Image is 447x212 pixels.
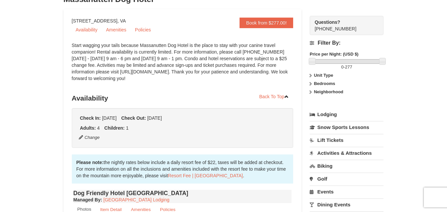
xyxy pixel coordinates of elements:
strong: Please note: [76,160,104,165]
span: [DATE] [102,115,116,121]
strong: Questions? [315,20,340,25]
strong: Price per Night: (USD $) [310,52,358,57]
h4: Dog Friendly Hotel [GEOGRAPHIC_DATA] [73,190,292,196]
small: Amenities [131,207,151,212]
strong: Bedrooms [314,81,335,86]
a: [GEOGRAPHIC_DATA] Lodging [104,197,169,202]
a: Events [310,186,383,198]
span: [PHONE_NUMBER] [315,19,372,31]
h3: Availability [72,92,293,105]
strong: Check Out: [121,115,146,121]
label: - [310,64,383,70]
h4: Filter By: [310,40,383,46]
small: Item Detail [100,207,122,212]
a: Biking [310,160,383,172]
div: Start wagging your tails because Massanutten Dog Hotel is the place to stay with your canine trav... [72,42,293,88]
strong: Neighborhood [314,89,343,94]
span: [DATE] [147,115,162,121]
strong: : [73,197,102,202]
span: 277 [345,64,352,69]
strong: Children: [104,125,124,131]
small: Policies [160,207,175,212]
small: Photos [77,207,91,212]
a: Lift Tickets [310,134,383,146]
a: Resort Fee | [GEOGRAPHIC_DATA] [168,173,243,178]
a: Dining Events [310,198,383,211]
strong: Check In: [80,115,101,121]
strong: Adults: [80,125,96,131]
strong: Unit Type [314,73,333,78]
a: Lodging [310,108,383,120]
a: Snow Sports Lessons [310,121,383,133]
span: 1 [126,125,129,131]
button: Change [78,134,100,141]
span: Managed By [73,197,101,202]
a: Amenities [102,25,130,35]
span: 4 [97,125,100,131]
a: Activities & Attractions [310,147,383,159]
a: Availability [72,25,102,35]
span: 0 [341,64,343,69]
div: the nightly rates below include a daily resort fee of $22, taxes will be added at checkout. For m... [72,154,293,184]
a: Back To Top [255,92,293,102]
a: Golf [310,173,383,185]
a: Policies [131,25,155,35]
a: Book from $277.00! [240,18,293,28]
